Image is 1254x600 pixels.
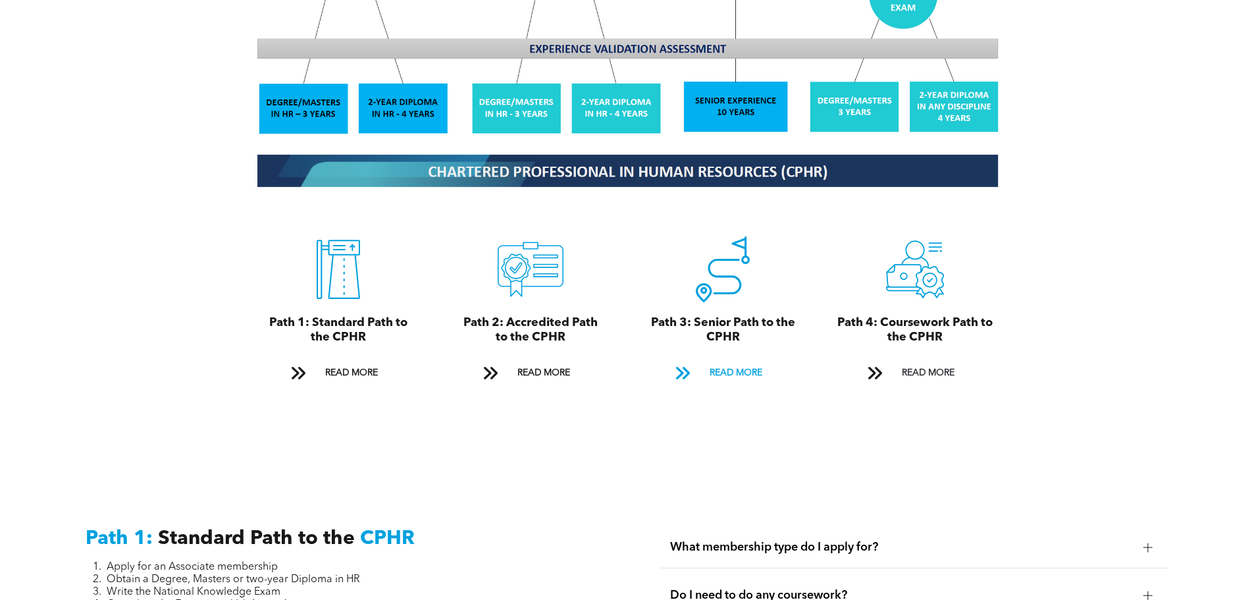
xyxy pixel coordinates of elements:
[321,361,382,385] span: READ MORE
[158,529,355,549] span: Standard Path to the
[474,361,587,385] a: READ MORE
[463,317,598,343] span: Path 2: Accredited Path to the CPHR
[269,317,407,343] span: Path 1: Standard Path to the CPHR
[858,361,972,385] a: READ MORE
[86,529,153,549] span: Path 1:
[107,574,360,585] span: Obtain a Degree, Masters or two-year Diploma in HR
[705,361,767,385] span: READ MORE
[107,562,278,572] span: Apply for an Associate membership
[651,317,795,343] span: Path 3: Senior Path to the CPHR
[360,529,415,549] span: CPHR
[107,587,280,597] span: Write the National Knowledge Exam
[666,361,779,385] a: READ MORE
[282,361,395,385] a: READ MORE
[837,317,993,343] span: Path 4: Coursework Path to the CPHR
[897,361,959,385] span: READ MORE
[513,361,575,385] span: READ MORE
[670,540,1133,555] span: What membership type do I apply for?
